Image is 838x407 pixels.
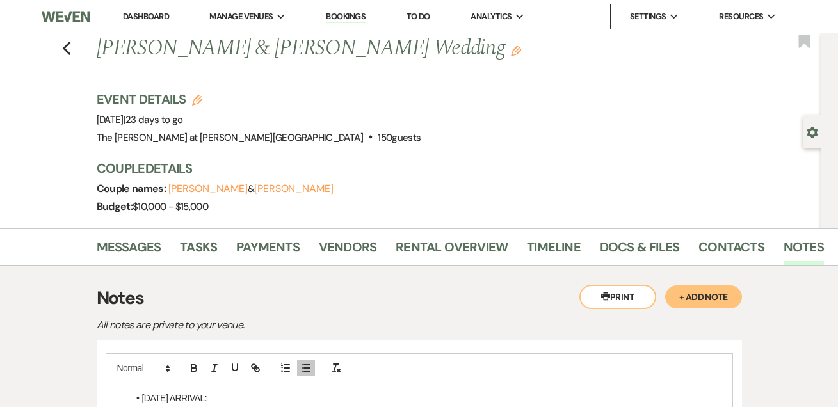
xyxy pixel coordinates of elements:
[97,285,742,312] h3: Notes
[784,237,824,265] a: Notes
[319,237,376,265] a: Vendors
[407,11,430,22] a: To Do
[97,33,670,64] h1: [PERSON_NAME] & [PERSON_NAME] Wedding
[326,11,366,23] a: Bookings
[42,3,90,30] img: Weven Logo
[254,184,334,194] button: [PERSON_NAME]
[698,237,764,265] a: Contacts
[97,237,161,265] a: Messages
[471,10,512,23] span: Analytics
[97,90,421,108] h3: Event Details
[719,10,763,23] span: Resources
[124,113,183,126] span: |
[125,113,183,126] span: 23 days to go
[665,285,742,308] button: + Add Note
[123,11,169,22] a: Dashboard
[97,182,168,195] span: Couple names:
[236,237,300,265] a: Payments
[378,131,421,144] span: 150 guests
[600,237,679,265] a: Docs & Files
[209,10,273,23] span: Manage Venues
[579,285,656,309] button: Print
[97,131,363,144] span: The [PERSON_NAME] at [PERSON_NAME][GEOGRAPHIC_DATA]
[168,182,334,195] span: &
[630,10,666,23] span: Settings
[97,200,133,213] span: Budget:
[168,184,248,194] button: [PERSON_NAME]
[511,45,521,56] button: Edit
[133,200,208,213] span: $10,000 - $15,000
[97,317,545,333] p: All notes are private to your venue.
[396,237,508,265] a: Rental Overview
[807,125,818,138] button: Open lead details
[180,237,217,265] a: Tasks
[97,159,809,177] h3: Couple Details
[129,391,723,405] li: [DATE] ARRIVAL:
[97,113,183,126] span: [DATE]
[527,237,581,265] a: Timeline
